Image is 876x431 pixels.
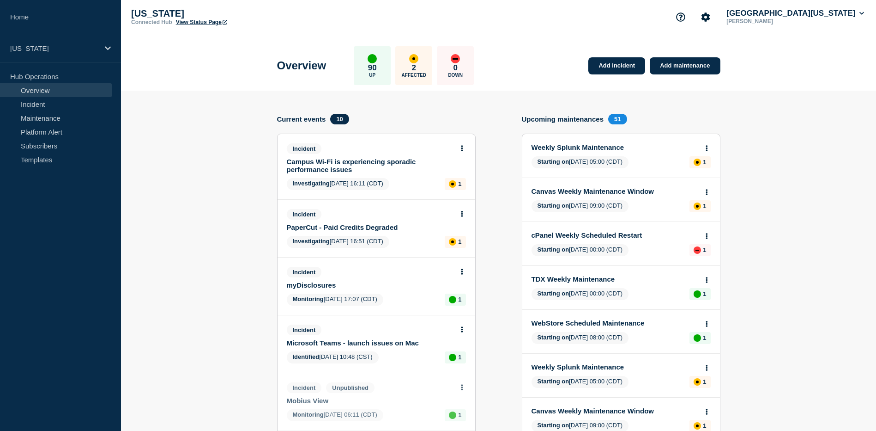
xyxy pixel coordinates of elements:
[409,54,418,63] div: affected
[608,114,627,124] span: 51
[330,114,349,124] span: 10
[703,422,706,429] p: 1
[532,231,698,239] a: cPanel Weekly Scheduled Restart
[703,246,706,253] p: 1
[449,180,456,188] div: affected
[650,57,720,74] a: Add maintenance
[703,290,706,297] p: 1
[293,411,324,418] span: Monitoring
[703,203,706,209] p: 1
[287,382,322,393] span: Incident
[588,57,645,74] a: Add incident
[176,19,227,25] a: View Status Page
[694,334,701,342] div: up
[326,382,375,393] span: Unpublished
[532,332,629,344] span: [DATE] 08:00 (CDT)
[453,63,458,73] p: 0
[538,202,569,209] span: Starting on
[451,54,460,63] div: down
[368,54,377,63] div: up
[458,412,461,419] p: 1
[458,180,461,187] p: 1
[287,397,453,405] a: Mobius View
[277,115,326,123] h4: Current events
[694,246,701,254] div: down
[287,236,389,248] span: [DATE] 16:51 (CDT)
[449,354,456,361] div: up
[532,275,698,283] a: TDX Weekly Maintenance
[287,325,322,335] span: Incident
[538,378,569,385] span: Starting on
[532,244,629,256] span: [DATE] 00:00 (CDT)
[287,178,389,190] span: [DATE] 16:11 (CDT)
[368,63,377,73] p: 90
[694,203,701,210] div: affected
[694,159,701,166] div: affected
[532,200,629,212] span: [DATE] 09:00 (CDT)
[703,159,706,166] p: 1
[277,59,326,72] h1: Overview
[10,44,99,52] p: [US_STATE]
[287,409,383,421] span: [DATE] 06:11 (CDT)
[131,19,172,25] p: Connected Hub
[293,353,320,360] span: Identified
[725,18,821,25] p: [PERSON_NAME]
[131,8,316,19] p: [US_STATE]
[287,158,453,173] a: Campus Wi-Fi is experiencing sporadic performance issues
[449,238,456,246] div: affected
[448,73,463,78] p: Down
[532,319,698,327] a: WebStore Scheduled Maintenance
[538,334,569,341] span: Starting on
[671,7,690,27] button: Support
[532,288,629,300] span: [DATE] 00:00 (CDT)
[532,156,629,168] span: [DATE] 05:00 (CDT)
[458,238,461,245] p: 1
[287,223,453,231] a: PaperCut - Paid Credits Degraded
[412,63,416,73] p: 2
[287,143,322,154] span: Incident
[532,363,698,371] a: Weekly Splunk Maintenance
[402,73,426,78] p: Affected
[703,334,706,341] p: 1
[532,407,698,415] a: Canvas Weekly Maintenance Window
[538,290,569,297] span: Starting on
[532,187,698,195] a: Canvas Weekly Maintenance Window
[532,143,698,151] a: Weekly Splunk Maintenance
[287,209,322,220] span: Incident
[369,73,375,78] p: Up
[532,376,629,388] span: [DATE] 05:00 (CDT)
[703,378,706,385] p: 1
[449,296,456,303] div: up
[694,422,701,430] div: affected
[538,246,569,253] span: Starting on
[287,294,383,306] span: [DATE] 17:07 (CDT)
[458,354,461,361] p: 1
[538,422,569,429] span: Starting on
[696,7,715,27] button: Account settings
[287,339,453,347] a: Microsoft Teams - launch issues on Mac
[293,180,330,187] span: Investigating
[287,281,453,289] a: myDisclosures
[449,412,456,419] div: up
[293,238,330,245] span: Investigating
[458,296,461,303] p: 1
[694,290,701,298] div: up
[522,115,604,123] h4: Upcoming maintenances
[538,158,569,165] span: Starting on
[293,296,324,302] span: Monitoring
[287,267,322,277] span: Incident
[694,378,701,386] div: affected
[287,351,379,363] span: [DATE] 10:48 (CST)
[725,9,866,18] button: [GEOGRAPHIC_DATA][US_STATE]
